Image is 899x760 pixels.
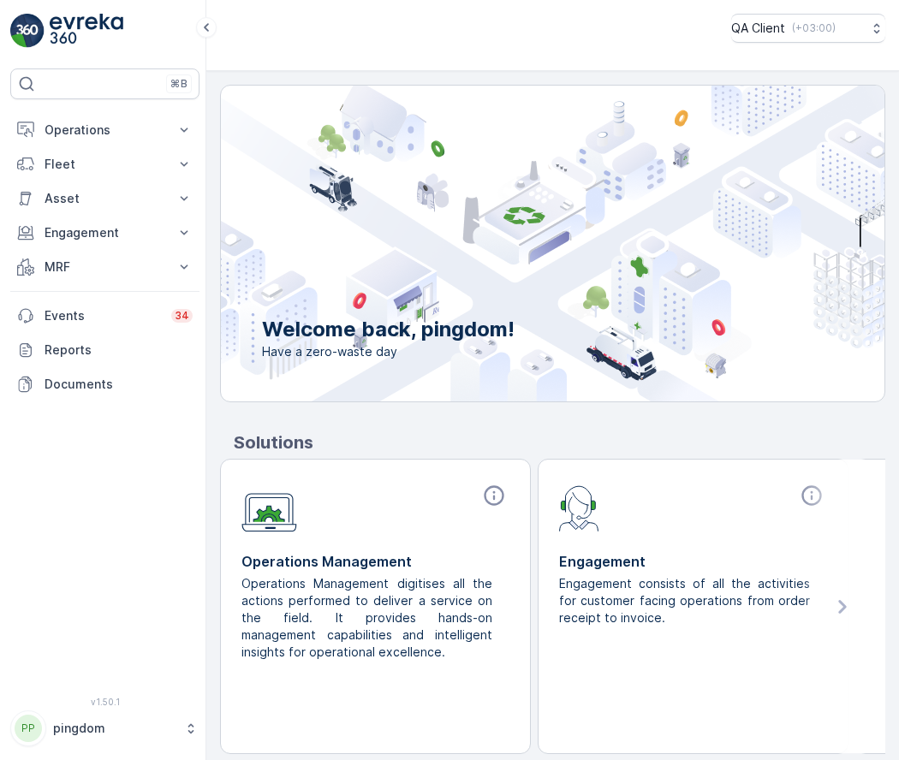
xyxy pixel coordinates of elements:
span: Have a zero-waste day [262,343,515,360]
p: Events [45,307,161,324]
img: logo_light-DOdMpM7g.png [50,14,123,48]
p: Fleet [45,156,165,173]
img: module-icon [559,484,599,531]
span: v 1.50.1 [10,697,199,707]
a: Events34 [10,299,199,333]
img: module-icon [241,484,297,532]
img: logo [10,14,45,48]
p: Solutions [234,430,885,455]
p: Engagement [559,551,827,572]
button: Asset [10,181,199,216]
p: Operations Management digitises all the actions performed to deliver a service on the field. It p... [241,575,496,661]
button: PPpingdom [10,710,199,746]
button: QA Client(+03:00) [731,14,885,43]
p: ⌘B [170,77,188,91]
p: Welcome back, pingdom! [262,316,515,343]
button: Engagement [10,216,199,250]
p: Engagement consists of all the activities for customer facing operations from order receipt to in... [559,575,813,626]
p: Operations [45,122,165,139]
p: ( +03:00 ) [792,21,836,35]
p: Documents [45,376,193,393]
button: MRF [10,250,199,284]
a: Reports [10,333,199,367]
p: pingdom [53,720,176,737]
button: Fleet [10,147,199,181]
p: MRF [45,258,165,276]
p: Asset [45,190,165,207]
button: Operations [10,113,199,147]
p: Engagement [45,224,165,241]
p: 34 [175,309,189,323]
a: Documents [10,367,199,401]
div: PP [15,715,42,742]
p: Reports [45,341,193,359]
img: city illustration [144,86,884,401]
p: Operations Management [241,551,509,572]
p: QA Client [731,20,785,37]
